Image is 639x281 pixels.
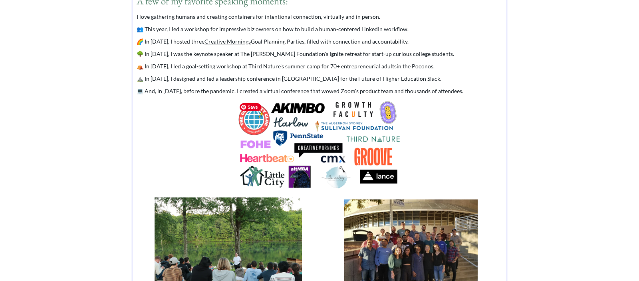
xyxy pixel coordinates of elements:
span: 💻 And, in [DATE], before the pandemic, I created a virtual conference that wowed Zoom's product t... [137,88,463,94]
span: esigned and led a leadership conference in [GEOGRAPHIC_DATA] for the Future of Higher Education S... [177,75,441,82]
span: 🌳 In [DATE], I was the keynote speaker at The [PERSON_NAME] Foundation's Ignite retreat for start... [137,50,454,57]
img: Logos%2C%20Akimbo%2C%20Harlow%2C%20FOHE.png [236,99,403,193]
span: in the Poconos. [397,63,435,70]
a: Creative Mornings [204,38,251,45]
span: 🌈 In [DATE], I hosted three Goal Planning Parties, filled with connection and accountability. [137,38,409,45]
span: 👥 This year, I led a workshop for impressive biz owners on how to build a human-centered LinkedIn... [137,26,409,32]
span: ⛰️ In [DATE], I d [137,75,177,82]
span: I love gathering humans and creating containers for intentional connection, virtually and in person. [137,13,380,20]
span: ⛺️ In [DATE], I led a goal-setting workshop at Third Nature's summer camp for 70+ entrepreneurial... [137,63,397,70]
span: Save [240,103,261,111]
